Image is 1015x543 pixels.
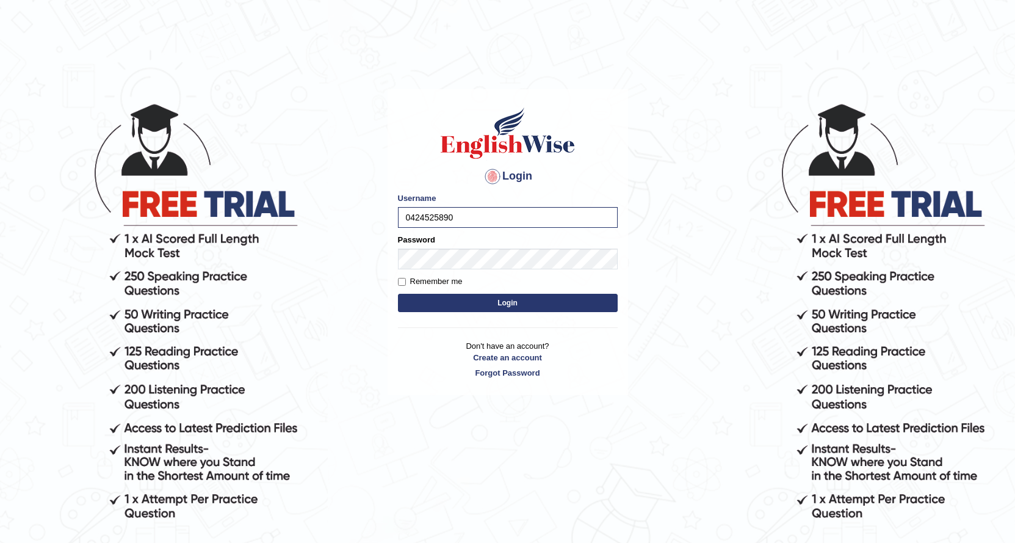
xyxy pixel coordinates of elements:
input: Remember me [398,278,406,286]
a: Forgot Password [398,367,618,379]
h4: Login [398,167,618,186]
label: Password [398,234,435,246]
img: Logo of English Wise sign in for intelligent practice with AI [438,106,577,161]
button: Login [398,294,618,312]
label: Username [398,192,436,204]
a: Create an account [398,352,618,363]
p: Don't have an account? [398,340,618,378]
label: Remember me [398,275,463,288]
